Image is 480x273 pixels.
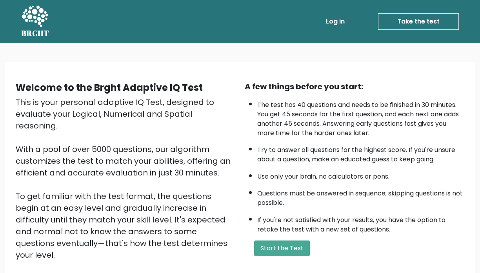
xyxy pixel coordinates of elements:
div: A few things before you start: [245,81,464,92]
button: Start the Test [254,240,310,256]
li: Questions must be answered in sequence; skipping questions is not possible. [257,185,464,208]
h5: BRGHT [21,29,49,38]
a: Take the test [378,13,459,30]
li: Use only your brain, no calculators or pens. [257,168,464,181]
a: BRGHT [21,3,49,40]
li: If you're not satisfied with your results, you have the option to retake the test with a new set ... [257,212,464,234]
a: Log in [323,14,348,29]
li: The test has 40 questions and needs to be finished in 30 minutes. You get 45 seconds for the firs... [257,96,464,138]
li: Try to answer all questions for the highest score. If you're unsure about a question, make an edu... [257,141,464,164]
b: Welcome to the Brght Adaptive IQ Test [16,81,203,94]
